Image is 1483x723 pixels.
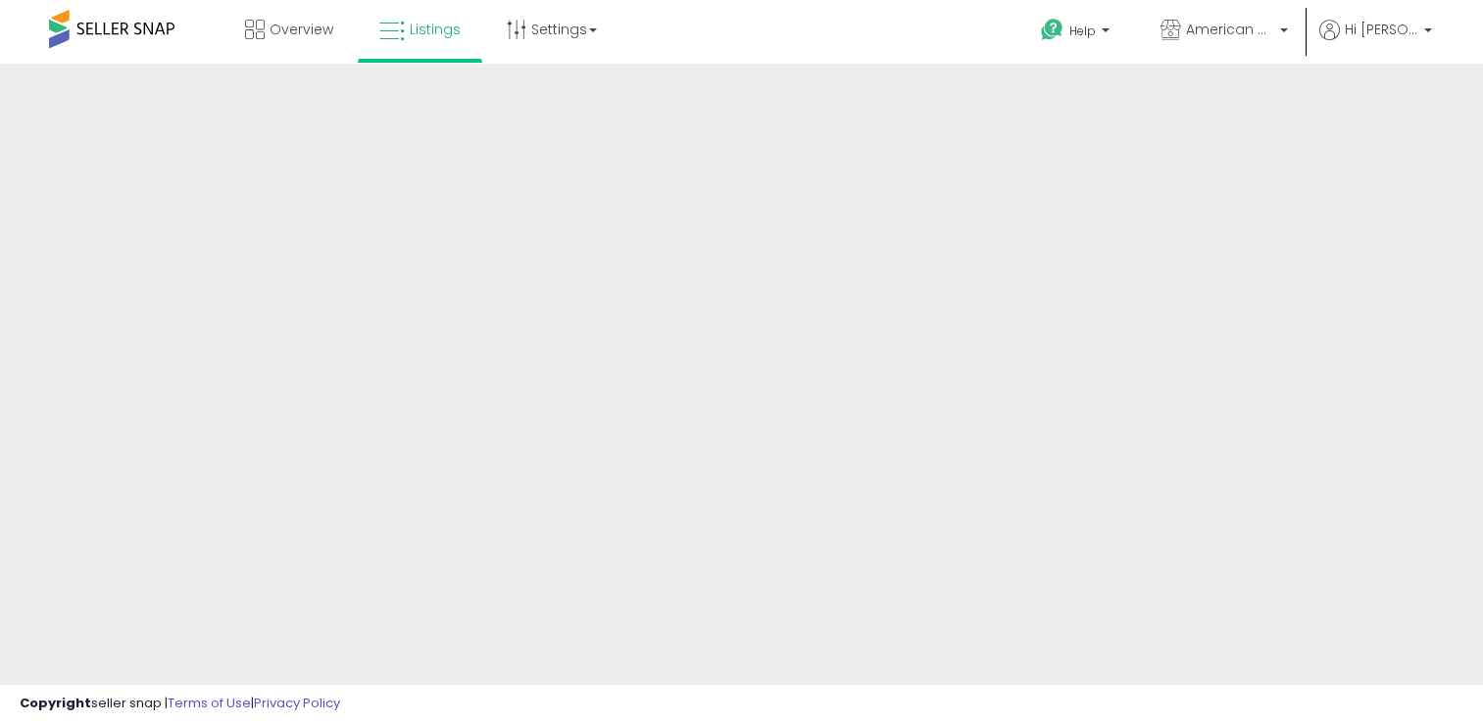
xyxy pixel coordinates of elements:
span: American Apollo [1186,20,1274,39]
span: Hi [PERSON_NAME] [1345,20,1418,39]
a: Help [1025,3,1129,64]
a: Terms of Use [168,694,251,712]
i: Get Help [1040,18,1064,42]
span: Overview [270,20,333,39]
span: Listings [410,20,461,39]
div: seller snap | | [20,695,340,713]
a: Privacy Policy [254,694,340,712]
a: Hi [PERSON_NAME] [1319,20,1432,64]
span: Help [1069,23,1096,39]
strong: Copyright [20,694,91,712]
